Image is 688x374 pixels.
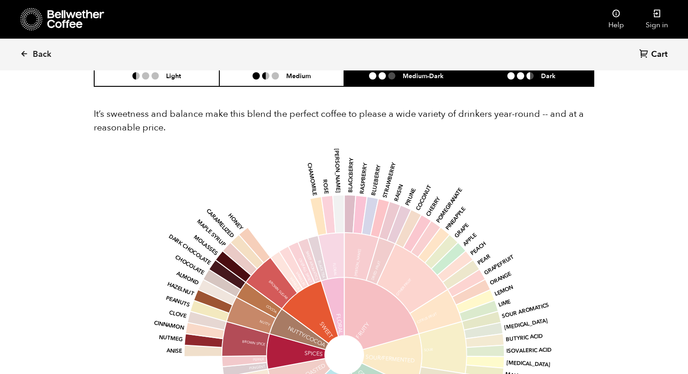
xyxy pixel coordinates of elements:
[94,107,594,135] p: It’s sweetness and balance make this blend the perfect coffee to please a wide variety of drinker...
[639,49,670,61] a: Cart
[166,72,181,80] h6: Light
[33,49,51,60] span: Back
[541,72,556,80] h6: Dark
[403,72,444,80] h6: Medium-Dark
[651,49,668,60] span: Cart
[286,72,311,80] h6: Medium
